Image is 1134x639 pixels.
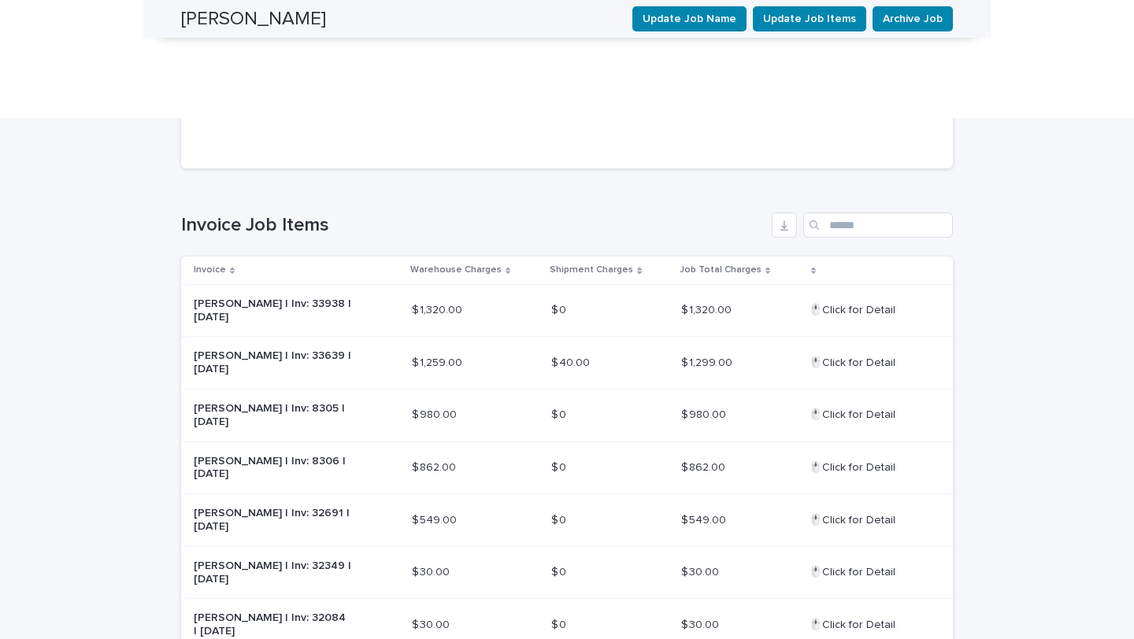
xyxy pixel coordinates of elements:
[809,301,899,317] p: 🖱️Click for Detail
[551,301,569,317] p: $ 0
[681,405,729,422] p: $ 980.00
[551,511,569,527] p: $ 0
[753,6,866,31] button: Update Job Items
[194,402,351,429] p: [PERSON_NAME] | Inv: 8305 | [DATE]
[181,494,953,547] tr: [PERSON_NAME] | Inv: 32691 | [DATE]$ 549.00$ 549.00 $ 0$ 0 $ 549.00$ 549.00 🖱️Click for Detail🖱️C...
[181,8,326,31] h2: [PERSON_NAME]
[412,458,459,475] p: $ 862.00
[194,611,351,638] p: [PERSON_NAME] | Inv: 32084 | [DATE]
[194,455,351,482] p: [PERSON_NAME] | Inv: 8306 | [DATE]
[681,458,728,475] p: $ 862.00
[681,301,735,317] p: $ 1,320.00
[809,615,899,632] p: 🖱️Click for Detail
[681,511,729,527] p: $ 549.00
[550,261,633,279] p: Shipment Charges
[809,563,899,579] p: 🖱️Click for Detail
[412,301,465,317] p: $ 1,320.00
[873,6,953,31] button: Archive Job
[412,563,453,579] p: $ 30.00
[680,261,762,279] p: Job Total Charges
[194,349,351,376] p: [PERSON_NAME] | Inv: 33639 | [DATE]
[194,297,351,324] p: [PERSON_NAME] | Inv: 33938 | [DATE]
[809,458,899,475] p: 🖱️Click for Detail
[809,511,899,527] p: 🖱️Click for Detail
[181,214,765,237] h1: Invoice Job Items
[181,546,953,599] tr: [PERSON_NAME] | Inv: 32349 | [DATE]$ 30.00$ 30.00 $ 0$ 0 $ 30.00$ 30.00 🖱️Click for Detail🖱️Click...
[632,6,747,31] button: Update Job Name
[763,11,856,27] span: Update Job Items
[412,405,460,422] p: $ 980.00
[551,353,593,370] p: $ 40.00
[181,337,953,390] tr: [PERSON_NAME] | Inv: 33639 | [DATE]$ 1,259.00$ 1,259.00 $ 40.00$ 40.00 $ 1,299.00$ 1,299.00 🖱️Cli...
[410,261,502,279] p: Warehouse Charges
[412,353,465,370] p: $ 1,259.00
[181,441,953,494] tr: [PERSON_NAME] | Inv: 8306 | [DATE]$ 862.00$ 862.00 $ 0$ 0 $ 862.00$ 862.00 🖱️Click for Detail🖱️Cl...
[681,353,736,370] p: $ 1,299.00
[181,389,953,441] tr: [PERSON_NAME] | Inv: 8305 | [DATE]$ 980.00$ 980.00 $ 0$ 0 $ 980.00$ 980.00 🖱️Click for Detail🖱️Cl...
[194,261,226,279] p: Invoice
[809,405,899,422] p: 🖱️Click for Detail
[883,11,943,27] span: Archive Job
[551,563,569,579] p: $ 0
[809,353,899,370] p: 🖱️Click for Detail
[194,507,351,534] p: [PERSON_NAME] | Inv: 32691 | [DATE]
[551,615,569,632] p: $ 0
[181,284,953,337] tr: [PERSON_NAME] | Inv: 33938 | [DATE]$ 1,320.00$ 1,320.00 $ 0$ 0 $ 1,320.00$ 1,320.00 🖱️Click for D...
[643,11,736,27] span: Update Job Name
[551,405,569,422] p: $ 0
[551,458,569,475] p: $ 0
[412,615,453,632] p: $ 30.00
[681,563,722,579] p: $ 30.00
[803,212,953,238] input: Search
[681,615,722,632] p: $ 30.00
[194,560,351,586] p: [PERSON_NAME] | Inv: 32349 | [DATE]
[412,511,460,527] p: $ 549.00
